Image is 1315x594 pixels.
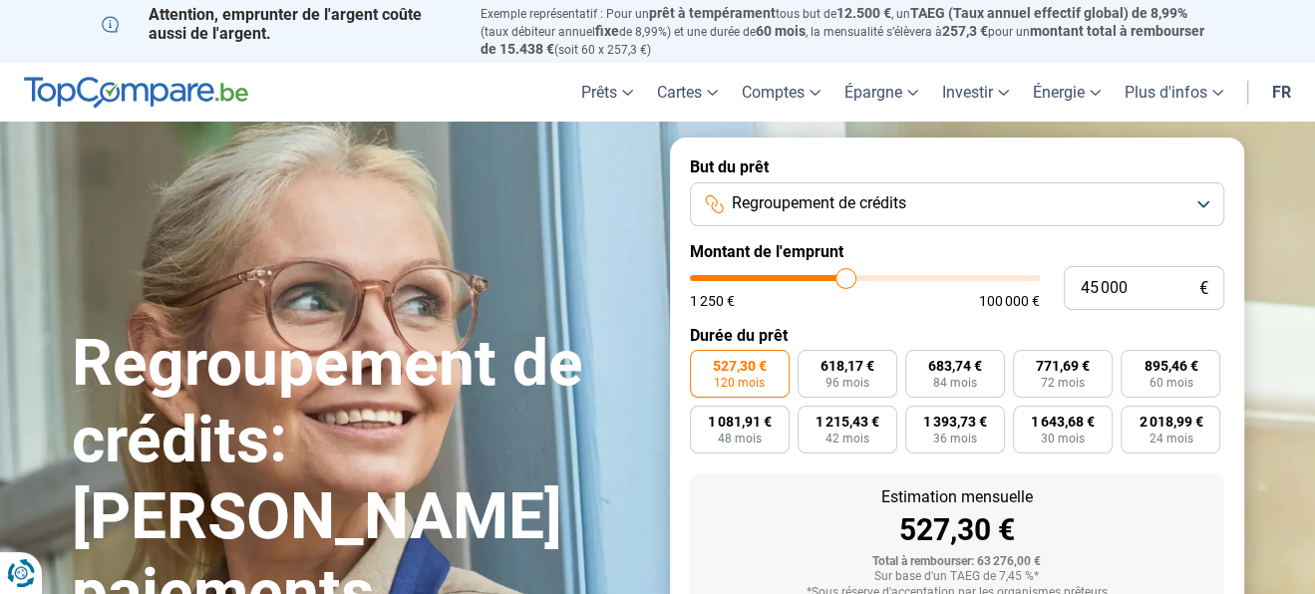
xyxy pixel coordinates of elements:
span: 1 250 € [690,294,735,308]
span: 618,17 € [821,359,874,373]
p: Exemple représentatif : Pour un tous but de , un (taux débiteur annuel de 8,99%) et une durée de ... [481,5,1214,58]
span: 84 mois [933,377,977,389]
span: 120 mois [714,377,765,389]
span: 1 081,91 € [708,415,772,429]
span: 60 mois [1149,377,1192,389]
span: 771,69 € [1036,359,1090,373]
span: montant total à rembourser de 15.438 € [481,23,1204,57]
a: Énergie [1021,63,1113,122]
a: Épargne [832,63,930,122]
p: Attention, emprunter de l'argent coûte aussi de l'argent. [102,5,457,43]
a: Plus d'infos [1113,63,1235,122]
span: 48 mois [718,433,762,445]
a: Cartes [645,63,730,122]
span: 30 mois [1041,433,1085,445]
span: 1 215,43 € [816,415,879,429]
span: 24 mois [1149,433,1192,445]
span: Regroupement de crédits [732,192,906,214]
label: Durée du prêt [690,326,1224,345]
span: 1 393,73 € [923,415,987,429]
span: 12.500 € [836,5,891,21]
span: 72 mois [1041,377,1085,389]
div: Total à rembourser: 63 276,00 € [706,555,1208,569]
label: But du prêt [690,157,1224,176]
span: 895,46 € [1144,359,1197,373]
span: 527,30 € [713,359,767,373]
a: fr [1260,63,1303,122]
span: 42 mois [825,433,869,445]
a: Investir [930,63,1021,122]
span: 683,74 € [928,359,982,373]
label: Montant de l'emprunt [690,242,1224,261]
a: Comptes [730,63,832,122]
a: Prêts [569,63,645,122]
span: prêt à tempérament [649,5,776,21]
img: TopCompare [24,77,248,109]
span: 1 643,68 € [1031,415,1095,429]
div: 527,30 € [706,515,1208,545]
span: fixe [595,23,619,39]
span: 257,3 € [942,23,988,39]
div: Estimation mensuelle [706,489,1208,505]
button: Regroupement de crédits [690,182,1224,226]
div: Sur base d'un TAEG de 7,45 %* [706,570,1208,584]
span: 60 mois [756,23,806,39]
span: TAEG (Taux annuel effectif global) de 8,99% [910,5,1187,21]
span: 100 000 € [979,294,1040,308]
span: € [1199,280,1208,297]
span: 2 018,99 € [1139,415,1202,429]
span: 36 mois [933,433,977,445]
span: 96 mois [825,377,869,389]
